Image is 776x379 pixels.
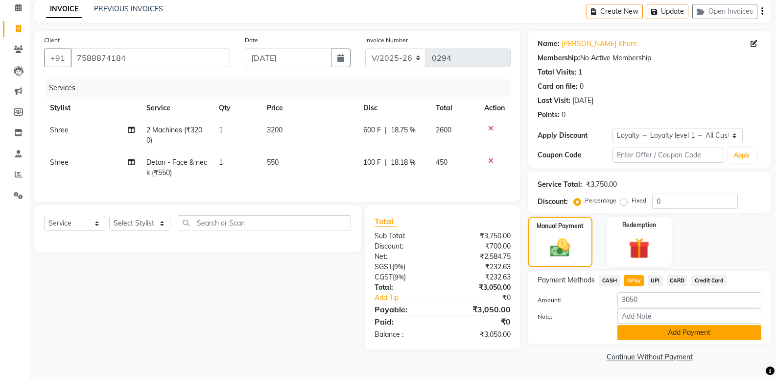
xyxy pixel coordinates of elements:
div: Last Visit: [538,96,570,106]
span: 9% [395,273,404,281]
th: Stylist [44,97,141,119]
button: +91 [44,49,71,67]
div: Apply Discount [538,130,612,141]
span: 450 [436,158,447,167]
a: Continue Without Payment [530,352,769,362]
input: Enter Offer / Coupon Code [612,148,724,163]
span: Credit Card [691,275,727,286]
span: 3200 [267,126,282,134]
span: 2 Machines (₹3200) [146,126,202,145]
th: Qty [213,97,261,119]
div: ₹232.63 [443,262,518,272]
th: Disc [357,97,430,119]
div: Net: [367,252,443,262]
div: Balance : [367,329,443,340]
div: No Active Membership [538,53,761,63]
div: ₹0 [443,316,518,328]
div: Points: [538,110,560,120]
span: 18.18 % [391,157,416,168]
div: Coupon Code [538,150,612,160]
div: Name: [538,39,560,49]
span: UPI [648,275,663,286]
input: Add Note [617,308,761,324]
button: Apply [728,148,756,163]
div: 0 [580,81,584,92]
div: ₹3,050.00 [443,282,518,293]
label: Manual Payment [537,222,584,230]
span: SGST [375,262,392,271]
div: ₹232.63 [443,272,518,282]
label: Redemption [622,221,656,229]
span: 550 [267,158,279,167]
div: Membership: [538,53,580,63]
input: Amount [617,292,761,307]
img: _gift.svg [622,235,656,261]
button: Update [647,4,688,19]
span: 18.75 % [391,125,416,135]
span: | [385,125,387,135]
span: | [385,157,387,168]
a: Add Tip [367,293,455,303]
label: Client [44,36,60,45]
div: ₹3,750.00 [586,179,617,190]
div: Services [45,79,518,97]
div: ( ) [367,272,443,282]
button: Create New [587,4,643,19]
span: CARD [667,275,688,286]
div: Payable: [367,303,443,315]
span: Payment Methods [538,275,595,285]
button: Open Invoices [692,4,757,19]
label: Date [245,36,258,45]
div: Discount: [367,241,443,252]
div: Total Visits: [538,67,576,77]
input: Search by Name/Mobile/Email/Code [71,49,230,67]
img: _cash.svg [544,236,576,259]
div: ₹0 [455,293,518,303]
label: Fixed [632,196,646,205]
span: 600 F [363,125,381,135]
th: Action [478,97,511,119]
span: Shree [50,126,69,134]
label: Amount: [530,296,610,304]
span: Shree [50,158,69,167]
label: Percentage [585,196,616,205]
span: GPay [624,275,644,286]
a: INVOICE [46,0,82,18]
div: [DATE] [572,96,593,106]
div: Card on file: [538,81,578,92]
th: Total [430,97,478,119]
span: 1 [219,126,223,134]
a: PREVIOUS INVOICES [94,4,163,13]
div: ( ) [367,262,443,272]
span: 1 [219,158,223,167]
span: CGST [375,273,393,281]
span: CASH [599,275,620,286]
div: ₹3,050.00 [443,329,518,340]
div: Paid: [367,316,443,328]
span: 2600 [436,126,451,134]
label: Note: [530,312,610,321]
label: Invoice Number [365,36,408,45]
div: ₹3,750.00 [443,231,518,241]
div: 1 [578,67,582,77]
div: ₹3,050.00 [443,303,518,315]
div: Service Total: [538,179,582,190]
div: Total: [367,282,443,293]
th: Price [261,97,357,119]
div: Sub Total: [367,231,443,241]
input: Search or Scan [178,215,351,230]
span: Detan - Face & neck (₹550) [146,158,207,177]
span: 9% [394,263,403,271]
div: ₹700.00 [443,241,518,252]
div: 0 [562,110,565,120]
span: 100 F [363,157,381,168]
a: [PERSON_NAME] Khore [562,39,637,49]
button: Add Payment [617,325,761,340]
span: Total [375,216,397,227]
div: ₹2,584.75 [443,252,518,262]
th: Service [141,97,213,119]
div: Discount: [538,197,568,207]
